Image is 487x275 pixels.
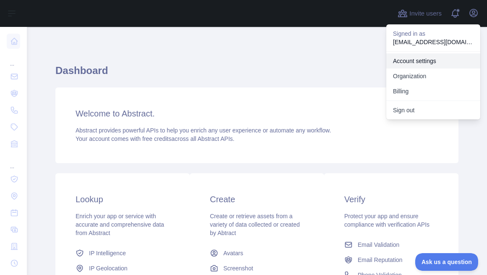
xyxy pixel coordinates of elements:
[72,246,173,261] a: IP Intelligence
[344,213,429,228] span: Protect your app and ensure compliance with verification APIs
[358,256,403,264] span: Email Reputation
[76,135,234,142] span: Your account comes with across all Abstract APIs.
[386,84,480,99] button: Billing
[386,103,480,118] button: Sign out
[396,7,443,20] button: Invite users
[210,193,304,205] h3: Create
[386,69,480,84] a: Organization
[344,193,438,205] h3: Verify
[223,264,253,272] span: Screenshot
[7,50,20,67] div: ...
[76,108,438,119] h3: Welcome to Abstract.
[207,246,307,261] a: Avatars
[142,135,171,142] span: free credits
[210,213,300,236] span: Create or retrieve assets from a variety of data collected or created by Abtract
[7,153,20,170] div: ...
[415,253,479,271] iframe: Toggle Customer Support
[393,38,474,46] p: [EMAIL_ADDRESS][DOMAIN_NAME]
[393,29,474,38] p: Signed in as
[89,249,126,257] span: IP Intelligence
[223,249,243,257] span: Avatars
[341,237,442,252] a: Email Validation
[76,127,331,134] span: Abstract provides powerful APIs to help you enrich any user experience or automate any workflow.
[341,252,442,267] a: Email Reputation
[76,213,164,236] span: Enrich your app or service with accurate and comprehensive data from Abstract
[89,264,128,272] span: IP Geolocation
[55,64,458,84] h1: Dashboard
[386,53,480,69] a: Account settings
[358,241,399,249] span: Email Validation
[409,9,442,19] span: Invite users
[76,193,170,205] h3: Lookup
